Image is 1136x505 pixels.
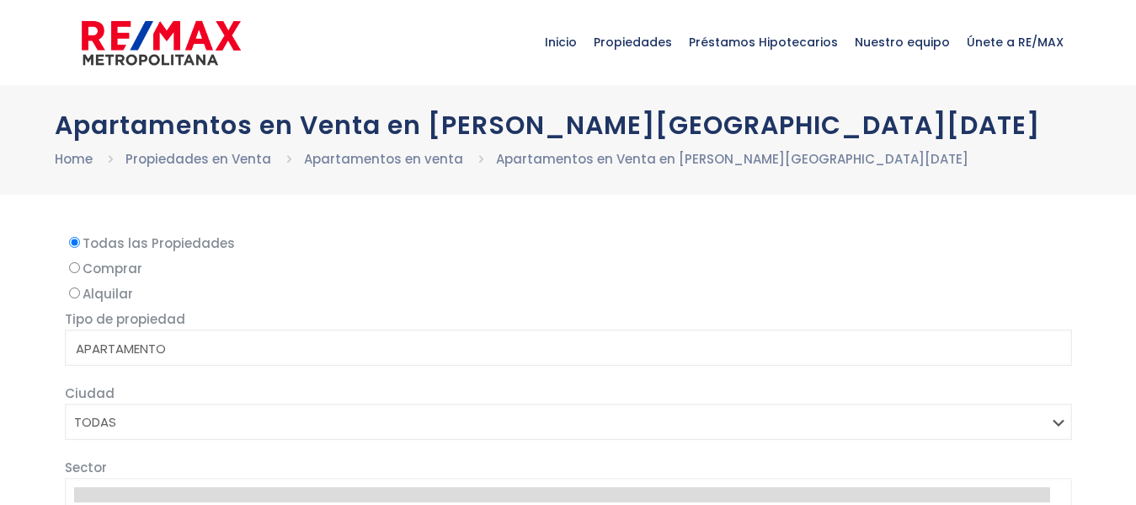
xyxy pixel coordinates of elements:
h1: Apartamentos en Venta en [PERSON_NAME][GEOGRAPHIC_DATA][DATE] [55,110,1082,140]
span: Propiedades [585,17,680,67]
a: Apartamentos en venta [304,150,463,168]
img: remax-metropolitana-logo [82,18,241,68]
span: Únete a RE/MAX [958,17,1072,67]
a: Apartamentos en Venta en [PERSON_NAME][GEOGRAPHIC_DATA][DATE] [496,150,968,168]
input: Todas las Propiedades [69,237,80,248]
a: Propiedades en Venta [125,150,271,168]
span: Ciudad [65,384,115,402]
input: Alquilar [69,287,80,298]
span: Inicio [536,17,585,67]
span: Sector [65,459,107,476]
label: Alquilar [65,283,1072,304]
a: Home [55,150,93,168]
option: APARTAMENTO [74,339,1050,359]
option: CASA [74,359,1050,379]
label: Comprar [65,258,1072,279]
span: Nuestro equipo [846,17,958,67]
label: Todas las Propiedades [65,233,1072,254]
span: Tipo de propiedad [65,310,185,328]
span: Préstamos Hipotecarios [680,17,846,67]
input: Comprar [69,262,80,273]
